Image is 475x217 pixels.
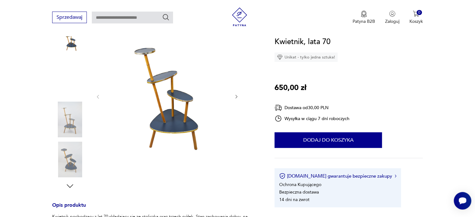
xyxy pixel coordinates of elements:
[107,9,227,183] img: Zdjęcie produktu Kwietnik, lata 70
[275,53,338,62] div: Unikat - tylko jedna sztuka!
[52,12,87,23] button: Sprzedawaj
[417,10,422,15] div: 0
[275,115,349,122] div: Wysyłka w ciągu 7 dni roboczych
[353,11,375,24] a: Ikona medaluPatyna B2B
[275,36,330,48] h1: Kwietnik, lata 70
[162,13,170,21] button: Szukaj
[277,54,283,60] img: Ikona diamentu
[409,11,423,24] button: 0Koszyk
[230,8,249,26] img: Patyna - sklep z meblami i dekoracjami vintage
[454,192,471,209] iframe: Smartsupp widget button
[52,16,87,20] a: Sprzedawaj
[275,104,349,112] div: Dostawa od 30,00 PLN
[395,174,397,178] img: Ikona strzałki w prawo
[52,203,260,214] h3: Opis produktu
[353,11,375,24] button: Patyna B2B
[279,182,321,188] li: Ochrona Kupującego
[52,22,88,58] img: Zdjęcie produktu Kwietnik, lata 70
[385,11,399,24] button: Zaloguj
[413,11,419,17] img: Ikona koszyka
[279,173,396,179] button: [DOMAIN_NAME] gwarantuje bezpieczne zakupy
[409,18,423,24] p: Koszyk
[389,11,395,17] img: Ikonka użytkownika
[279,173,285,179] img: Ikona certyfikatu
[279,189,319,195] li: Bezpieczna dostawa
[52,142,88,177] img: Zdjęcie produktu Kwietnik, lata 70
[52,62,88,98] img: Zdjęcie produktu Kwietnik, lata 70
[275,132,382,148] button: Dodaj do koszyka
[275,82,306,94] p: 650,00 zł
[385,18,399,24] p: Zaloguj
[279,197,309,203] li: 14 dni na zwrot
[353,18,375,24] p: Patyna B2B
[52,102,88,137] img: Zdjęcie produktu Kwietnik, lata 70
[361,11,367,18] img: Ikona medalu
[275,104,282,112] img: Ikona dostawy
